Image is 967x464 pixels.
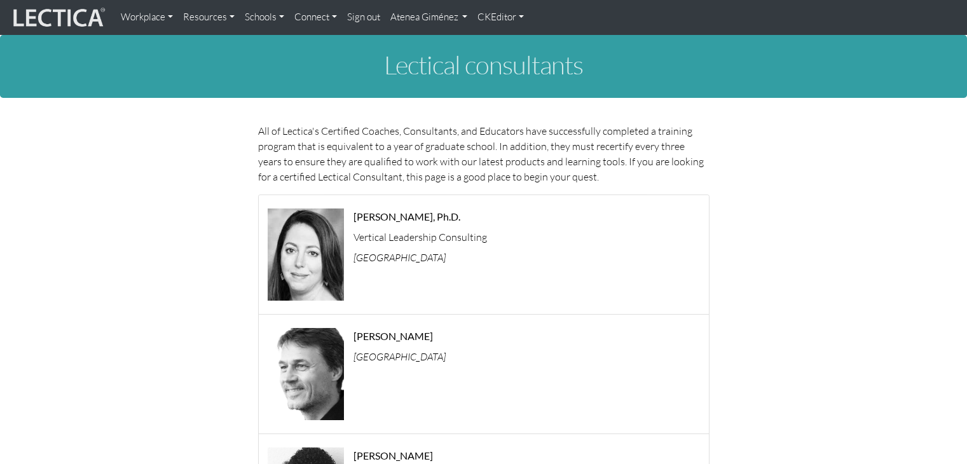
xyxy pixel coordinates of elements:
a: CKEditor [472,5,529,30]
a: Workplace [116,5,178,30]
a: Atenea Giménez [385,5,473,30]
a: Connect [289,5,342,30]
i: [GEOGRAPHIC_DATA] [353,350,446,363]
strong: [PERSON_NAME] [353,330,433,342]
img: lecticalive [10,6,106,30]
a: Sign out [342,5,385,30]
a: Resources [178,5,240,30]
p: Vertical Leadership Consulting [353,232,709,242]
strong: [PERSON_NAME], Ph.D. [353,210,460,222]
a: Schools [240,5,289,30]
i: [GEOGRAPHIC_DATA] [353,251,446,264]
img: Kristian Merkoll [268,328,344,420]
img: Rebecca Andree [268,208,344,301]
strong: [PERSON_NAME] [353,449,433,461]
h1: Lectical consultants [131,51,837,79]
p: All of Lectica's Certified Coaches, Consultants, and Educators have successfully completed a trai... [258,123,710,184]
